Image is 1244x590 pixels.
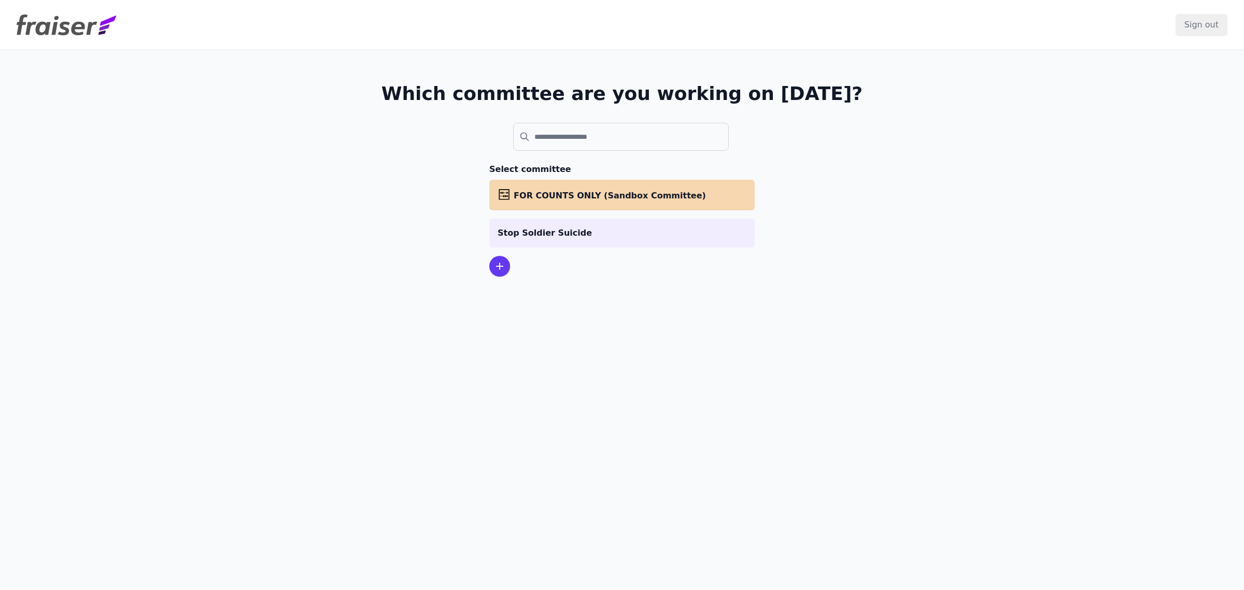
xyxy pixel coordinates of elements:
span: FOR COUNTS ONLY (Sandbox Committee) [514,191,706,200]
input: Sign out [1176,14,1227,36]
p: Stop Soldier Suicide [498,227,746,239]
a: FOR COUNTS ONLY (Sandbox Committee) [489,180,755,210]
h1: Which committee are you working on [DATE]? [381,83,863,104]
img: Fraiser Logo [17,15,116,35]
a: Stop Soldier Suicide [489,219,755,248]
h3: Select committee [489,163,755,176]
